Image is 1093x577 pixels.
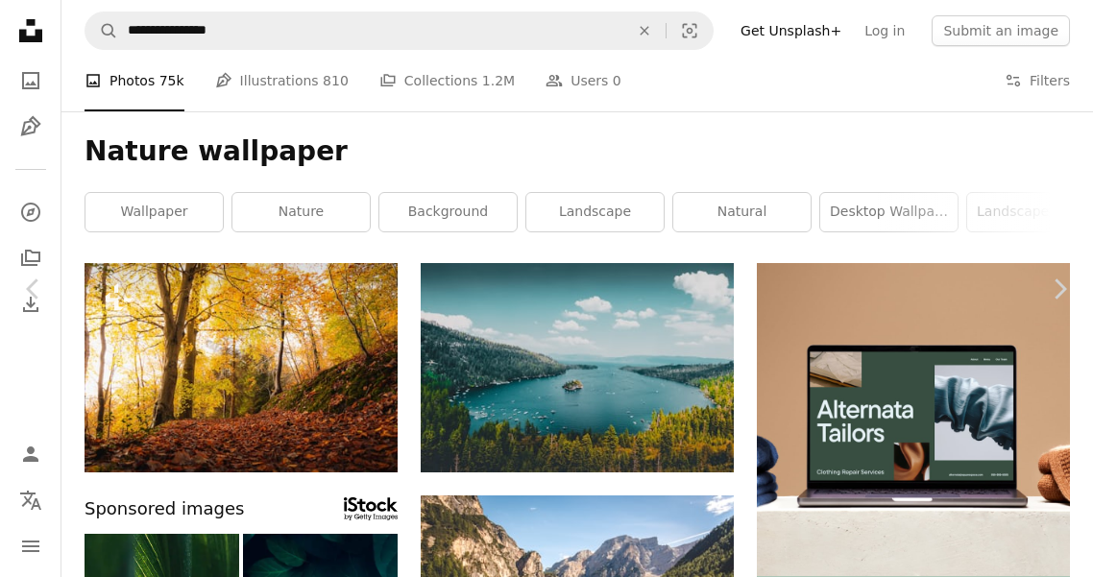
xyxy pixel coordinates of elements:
a: Illustrations 810 [215,50,349,111]
a: desktop wallpaper [820,193,958,231]
a: Get Unsplash+ [729,15,853,46]
a: wallpaper [85,193,223,231]
button: Clear [623,12,666,49]
img: green-leafed trees [421,263,734,472]
img: a path in the woods with lots of leaves on the ground [85,263,398,472]
a: natural [673,193,811,231]
button: Menu [12,527,50,565]
span: Sponsored images [85,495,244,523]
a: green-leafed trees [421,358,734,375]
img: file-1707885205802-88dd96a21c72image [757,263,1070,576]
button: Filters [1005,50,1070,111]
button: Visual search [667,12,713,49]
h1: Nature wallpaper [85,134,1070,169]
form: Find visuals sitewide [85,12,714,50]
a: Illustrations [12,108,50,146]
button: Search Unsplash [85,12,118,49]
a: Collections 1.2M [379,50,515,111]
a: Photos [12,61,50,100]
a: nature [232,193,370,231]
a: Log in / Sign up [12,435,50,473]
button: Language [12,481,50,519]
a: Users 0 [546,50,621,111]
button: Submit an image [932,15,1070,46]
span: 810 [323,70,349,91]
a: a path in the woods with lots of leaves on the ground [85,358,398,375]
a: landscape [526,193,664,231]
span: 0 [613,70,621,91]
a: Explore [12,193,50,231]
a: Next [1026,197,1093,381]
a: Log in [853,15,916,46]
a: background [379,193,517,231]
span: 1.2M [482,70,515,91]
